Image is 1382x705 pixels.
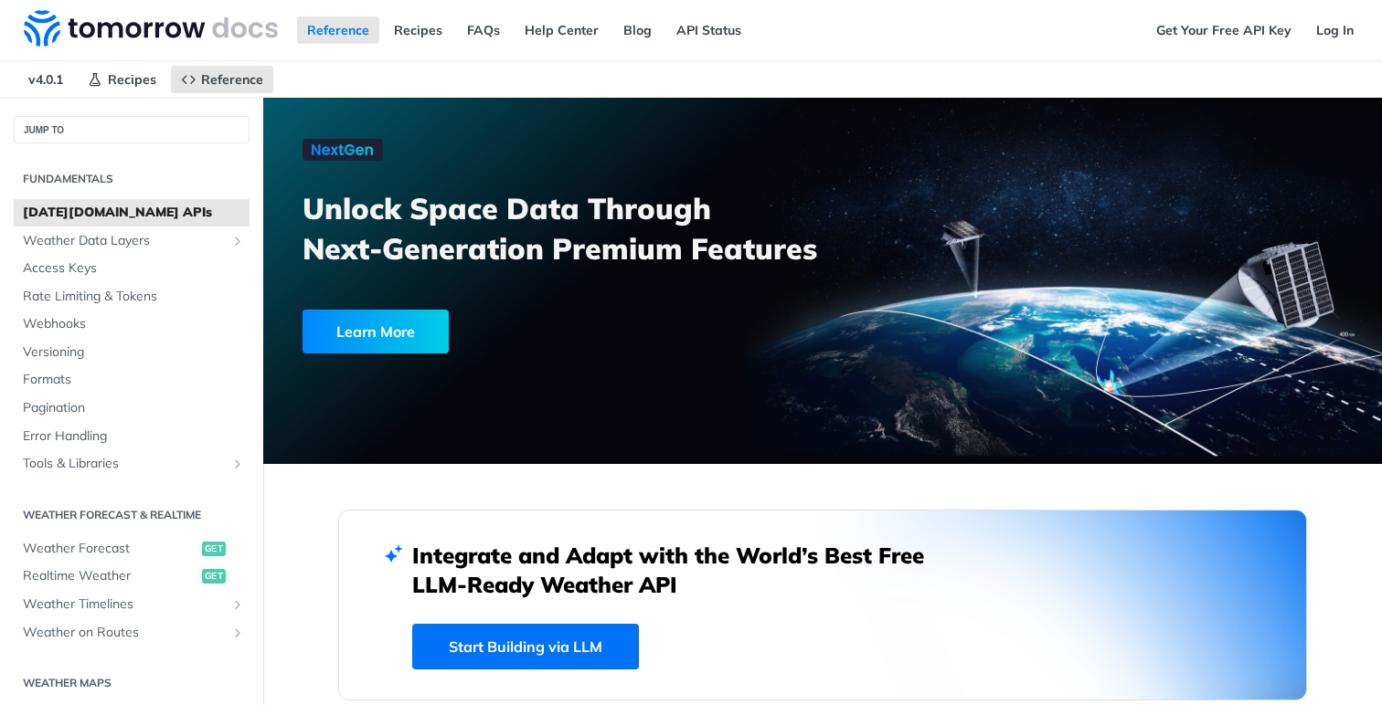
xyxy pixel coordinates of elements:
span: Realtime Weather [23,567,197,585]
div: Learn More [303,310,449,353]
a: Get Your Free API Key [1146,16,1302,44]
span: Weather Data Layers [23,232,226,250]
span: Versioning [23,343,245,362]
button: Show subpages for Weather Data Layers [230,234,245,248]
img: NextGen [303,139,383,161]
a: Webhooks [14,310,250,338]
a: Blog [613,16,662,44]
span: Access Keys [23,259,245,278]
a: Recipes [78,66,166,93]
span: Weather Timelines [23,595,226,614]
h2: Weather Maps [14,675,250,691]
span: v4.0.1 [18,66,73,93]
a: [DATE][DOMAIN_NAME] APIs [14,199,250,226]
span: Pagination [23,399,245,417]
a: Weather Forecastget [14,535,250,563]
a: API Status [666,16,751,44]
a: Rate Limiting & Tokens [14,283,250,310]
a: Formats [14,366,250,394]
a: Learn More [303,310,734,353]
button: Show subpages for Weather Timelines [230,597,245,612]
span: get [202,542,226,556]
a: Access Keys [14,255,250,282]
span: Rate Limiting & Tokens [23,288,245,306]
button: Show subpages for Weather on Routes [230,626,245,640]
span: Recipes [108,71,156,88]
span: Webhooks [23,315,245,333]
span: Formats [23,371,245,389]
img: Tomorrow.io Weather API Docs [24,10,278,47]
h3: Unlock Space Data Through Next-Generation Premium Features [303,188,843,268]
a: Weather TimelinesShow subpages for Weather Timelines [14,591,250,618]
a: Log In [1306,16,1364,44]
a: Weather Data LayersShow subpages for Weather Data Layers [14,227,250,255]
a: Pagination [14,395,250,422]
a: Versioning [14,339,250,366]
button: Show subpages for Tools & Libraries [230,457,245,471]
h2: Fundamentals [14,171,250,187]
a: Error Handling [14,423,250,450]
span: Reference [201,71,263,88]
span: Weather on Routes [23,624,226,642]
span: Error Handling [23,427,245,446]
span: Tools & Libraries [23,455,226,473]
span: [DATE][DOMAIN_NAME] APIs [23,204,245,222]
span: Weather Forecast [23,540,197,558]
a: Help Center [515,16,609,44]
h2: Weather Forecast & realtime [14,507,250,523]
a: Realtime Weatherget [14,563,250,590]
span: get [202,569,226,584]
a: Reference [171,66,273,93]
button: JUMP TO [14,116,250,143]
a: FAQs [457,16,510,44]
a: Reference [297,16,379,44]
h2: Integrate and Adapt with the World’s Best Free LLM-Ready Weather API [412,541,951,599]
a: Tools & LibrariesShow subpages for Tools & Libraries [14,450,250,478]
a: Recipes [384,16,452,44]
a: Weather on RoutesShow subpages for Weather on Routes [14,619,250,647]
a: Start Building via LLM [412,624,639,669]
